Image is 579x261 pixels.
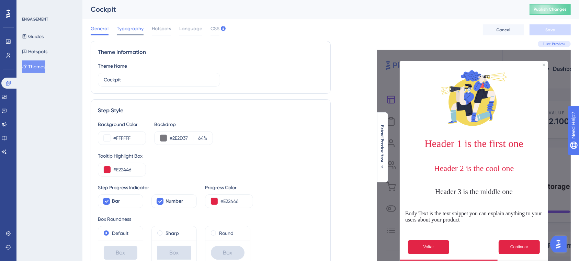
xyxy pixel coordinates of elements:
span: Extend Preview Area [379,125,385,162]
span: General [91,24,109,33]
button: Guides [22,30,44,43]
label: Sharp [166,229,179,237]
button: Themes [22,60,45,73]
span: Bar [112,197,120,205]
span: CSS [211,24,219,33]
div: Theme Information [98,48,323,56]
button: Previous [408,240,449,254]
span: Number [166,197,183,205]
span: Typography [117,24,144,33]
span: Hotspots [152,24,171,33]
h3: Header 3 is the middle one [405,188,543,196]
button: Next [499,240,540,254]
button: Save [530,24,571,35]
span: Publish Changes [534,7,567,12]
div: ENGAGEMENT [22,16,48,22]
button: Publish Changes [530,4,571,15]
div: Background Color [98,120,146,128]
p: Body Text is the text snippet you can explain anything to your users about your product [405,211,543,223]
label: Default [112,229,128,237]
label: Round [219,229,234,237]
input: Theme Name [104,76,214,83]
span: Language [179,24,202,33]
div: Step Style [98,106,323,115]
div: Step Progress Indicator [98,183,197,192]
span: Need Help? [16,2,43,10]
h2: Header 2 is the cool one [405,164,543,173]
input: % [196,134,204,142]
div: Box [104,246,137,260]
div: Tooltip Highlight Box [98,152,323,160]
button: Hotspots [22,45,47,58]
div: Box Roundness [98,215,323,223]
button: Extend Preview Area [377,125,388,170]
iframe: UserGuiding AI Assistant Launcher [550,234,571,254]
span: Save [545,27,555,33]
span: Live Preview [543,41,565,47]
div: Box [211,246,245,260]
div: Box [157,246,191,260]
span: Cancel [497,27,511,33]
button: Cancel [483,24,524,35]
div: Theme Name [98,62,127,70]
div: Backdrop [154,120,213,128]
div: Cockpit [91,4,512,14]
label: % [194,134,207,142]
img: Modal Media [440,64,508,132]
h1: Header 1 is the first one [405,138,543,149]
div: Close Preview [543,64,545,66]
div: Progress Color [205,183,253,192]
